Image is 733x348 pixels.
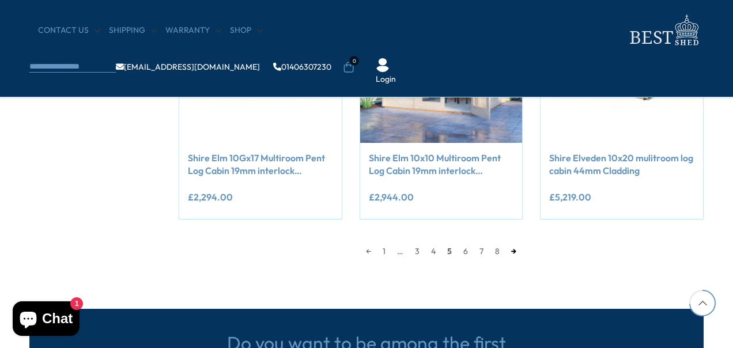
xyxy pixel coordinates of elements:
[188,192,233,202] ins: £2,294.00
[369,152,514,177] a: Shire Elm 10x10 Multiroom Pent Log Cabin 19mm interlock Cladding
[369,192,414,202] ins: £2,944.00
[349,56,359,66] span: 0
[343,62,354,73] a: 0
[549,152,694,177] a: Shire Elveden 10x20 mulitroom log cabin 44mm Cladding
[188,152,333,177] a: Shire Elm 10Gx17 Multiroom Pent Log Cabin 19mm interlock Cladding
[474,243,489,260] a: 7
[376,58,390,72] img: User Icon
[549,192,591,202] ins: £5,219.00
[441,243,458,260] span: 5
[425,243,441,260] a: 4
[38,25,100,36] a: CONTACT US
[9,301,83,339] inbox-online-store-chat: Shopify online store chat
[505,243,522,260] a: →
[391,243,409,260] span: …
[458,243,474,260] a: 6
[165,25,221,36] a: Warranty
[377,243,391,260] a: 1
[376,74,396,85] a: Login
[489,243,505,260] a: 8
[116,63,260,71] a: [EMAIL_ADDRESS][DOMAIN_NAME]
[109,25,157,36] a: Shipping
[273,63,331,71] a: 01406307230
[623,12,704,49] img: logo
[360,243,377,260] a: ←
[409,243,425,260] a: 3
[230,25,263,36] a: Shop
